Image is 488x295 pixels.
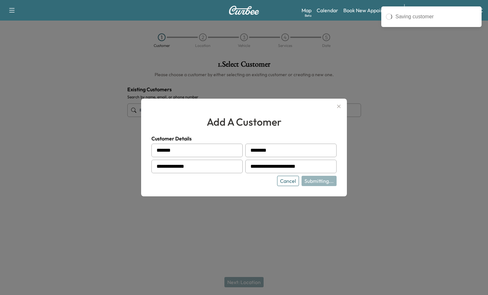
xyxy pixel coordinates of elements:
a: Book New Appointment [343,6,398,14]
h2: add a customer [151,114,337,130]
img: Curbee Logo [229,6,259,15]
a: MapBeta [302,6,312,14]
a: Calendar [317,6,338,14]
div: Saving customer [395,13,477,21]
h4: Customer Details [151,135,337,142]
div: Beta [305,13,312,18]
button: Cancel [277,176,299,186]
